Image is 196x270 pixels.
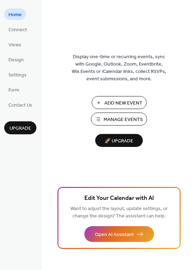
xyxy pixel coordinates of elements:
[104,100,142,107] span: Add New Event
[8,102,32,109] span: Contact Us
[8,72,27,79] span: Settings
[91,113,147,126] button: Manage Events
[4,69,31,80] a: Settings
[4,39,26,50] a: Views
[4,23,31,35] a: Connect
[8,11,22,19] span: Home
[92,96,147,109] button: Add New Event
[104,116,143,123] span: Manage Events
[8,26,27,34] span: Connect
[84,226,154,242] button: Open AI Assistant
[8,41,21,49] span: Views
[70,204,168,221] span: Want to adjust the layout, update settings, or change the design? The assistant can help.
[4,54,28,65] a: Design
[4,121,36,134] button: Upgrade
[84,194,154,203] span: Edit Your Calendar with AI
[9,125,31,132] span: Upgrade
[99,136,139,146] span: 🚀 Upgrade
[4,8,26,20] a: Home
[95,134,143,147] button: 🚀 Upgrade
[8,56,24,64] span: Design
[95,231,134,238] span: Open AI Assistant
[72,53,166,83] span: Display one-time or recurring events, sync with Google, Outlook, Zoom, Eventbrite, Wix Events or ...
[8,87,19,94] span: Form
[4,99,36,110] a: Contact Us
[4,84,23,95] a: Form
